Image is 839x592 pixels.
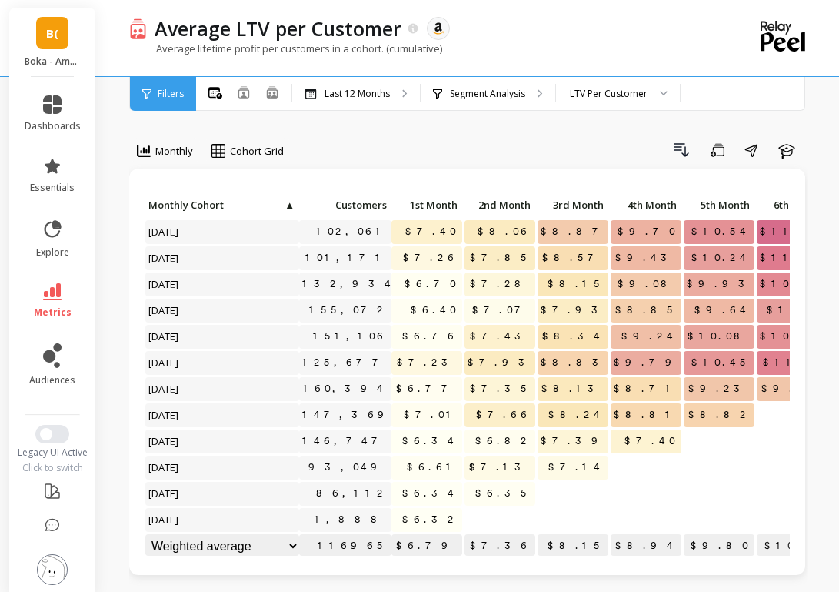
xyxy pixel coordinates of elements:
span: explore [36,246,69,259]
span: metrics [34,306,72,319]
img: header icon [129,18,147,40]
span: $8.83 [538,351,613,374]
div: Toggle SortBy [610,194,683,218]
span: [DATE] [145,273,183,296]
span: [DATE] [145,377,183,400]
span: B( [46,25,58,42]
a: 160,394 [300,377,391,400]
span: $7.39 [538,430,612,453]
div: Toggle SortBy [683,194,756,218]
p: Segment Analysis [450,88,525,100]
span: $7.93 [464,351,539,374]
span: $11.06 [760,351,827,374]
div: Toggle SortBy [298,194,371,218]
span: [DATE] [145,299,183,322]
span: $9.24 [618,325,681,348]
p: Customers [299,194,391,216]
span: $6.70 [401,273,462,296]
p: $6.79 [391,534,462,557]
span: $10.08 [684,325,754,348]
span: [DATE] [145,508,183,531]
span: $10.73 [757,273,835,296]
span: 1st Month [395,199,458,211]
span: 5th Month [687,199,750,211]
span: $9.23 [685,377,754,400]
span: $6.82 [472,430,535,453]
span: 3rd Month [541,199,604,211]
a: 147,369 [299,403,398,426]
span: $8.15 [544,273,608,296]
span: $7.93 [538,299,612,322]
span: $7.85 [467,246,535,269]
span: $6.40 [408,299,462,322]
span: Customers [302,199,387,211]
span: $7.28 [467,273,535,296]
span: $6.35 [472,482,535,505]
span: $8.57 [539,246,608,269]
span: 4th Month [614,199,677,211]
p: Last 12 Months [325,88,390,100]
span: $8.34 [539,325,608,348]
a: 125,677 [299,351,393,374]
span: $9.08 [614,273,681,296]
a: 102,061 [313,220,391,243]
span: $10.54 [688,220,754,243]
span: $7.35 [467,377,535,400]
a: 146,747 [299,430,392,453]
div: Toggle SortBy [145,194,218,218]
span: $9.70 [614,220,681,243]
span: Cohort Grid [230,144,284,159]
span: $8.82 [685,403,754,426]
span: $9.79 [611,351,686,374]
span: $7.43 [467,325,535,348]
span: $7.07 [469,299,535,322]
span: [DATE] [145,246,183,269]
p: $7.36 [464,534,535,557]
p: 6th Month [757,194,827,216]
div: Toggle SortBy [756,194,829,218]
p: 4th Month [611,194,681,216]
p: Average LTV per Customer [155,15,401,42]
span: $11.38 [757,220,839,243]
p: $9.80 [684,534,754,557]
span: $6.34 [399,430,462,453]
span: ▲ [283,199,295,211]
span: $8.87 [538,220,613,243]
span: $10.24 [688,246,754,269]
span: $9.64 [691,299,754,322]
p: $10.56 [757,534,827,557]
span: $6.34 [399,482,462,505]
span: $6.61 [404,456,462,479]
span: dashboards [25,120,81,132]
div: Click to switch [9,462,96,474]
span: $9.43 [612,246,681,269]
div: Legacy UI Active [9,447,96,459]
div: Toggle SortBy [391,194,464,218]
span: $10.45 [688,351,754,374]
span: $7.66 [473,403,535,426]
a: 151,106 [310,325,391,348]
span: $7.14 [545,456,608,479]
span: $7.01 [401,403,462,426]
a: 93,049 [305,456,391,479]
button: Switch to New UI [35,425,69,443]
a: 86,112 [313,482,391,505]
p: Monthly Cohort [145,194,299,216]
a: 1,888 [311,508,391,531]
span: $7.23 [394,351,462,374]
span: Monthly [155,144,193,159]
img: api.amazon.svg [431,22,445,35]
div: LTV Per Customer [570,86,648,101]
a: 132,934 [299,273,399,296]
p: Boka - Amazon (Essor) [25,55,81,68]
span: $6.76 [399,325,462,348]
p: $8.94 [611,534,681,557]
p: 5th Month [684,194,754,216]
span: $10.68 [757,325,829,348]
span: $10.40 [764,299,827,322]
span: $8.81 [611,403,681,426]
span: $7.26 [400,246,462,269]
span: [DATE] [145,325,183,348]
span: $7.40 [402,220,462,243]
span: Monthly Cohort [148,199,283,211]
